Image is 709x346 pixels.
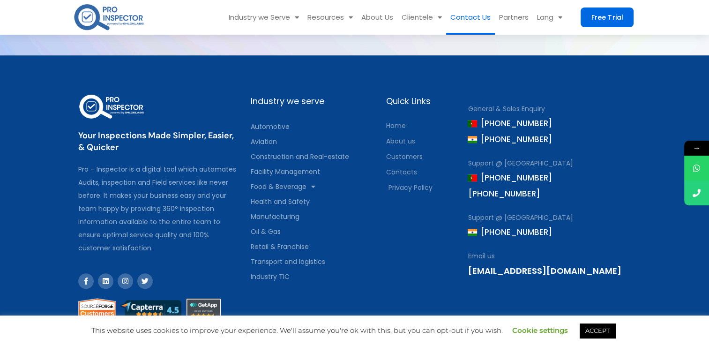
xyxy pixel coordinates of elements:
span: [PHONE_NUMBER] [468,131,552,147]
span: Free Trial [591,14,623,21]
a: Oil & Gas [251,224,377,239]
span: Customers [386,150,422,163]
img: pro-inspector-logo-white [78,93,145,120]
a: Customers [386,150,458,163]
a: ACCEPT [580,323,615,338]
nav: Menu [251,119,377,284]
a: Food & Beverage [251,179,377,194]
span: This website uses cookies to improve your experience. We'll assume you're ok with this, but you c... [91,326,618,335]
a: Transport and logistics [251,254,377,269]
a: Manufacturing [251,209,377,224]
img: getappreview [186,298,221,322]
div: Quick Links [386,93,458,110]
span: [PHONE_NUMBER] [PHONE_NUMBER] [468,170,552,202]
span: General & Sales Enquiry [468,102,545,115]
a: Industry TIC [251,269,377,284]
a: Cookie settings [512,326,568,335]
a: Home [386,119,458,132]
a: Health and Safety [251,194,377,209]
span: Support @ [GEOGRAPHIC_DATA] [468,157,573,170]
span: Contacts [386,165,417,179]
span: [PHONE_NUMBER] [468,224,552,240]
a: Your Inspections Made Simpler, Easier, & Quicker [78,130,234,153]
img: pro-inspector-logo [73,2,145,32]
a: Construction and Real-estate [251,149,377,164]
span: [PHONE_NUMBER] [468,115,552,131]
img: capterrareview [120,298,181,321]
a: Facility Management [251,164,377,179]
a: Privacy Policy [386,181,458,194]
span: About us [386,135,415,148]
span: Privacy Policy [386,181,432,194]
span: Support @ [GEOGRAPHIC_DATA] [468,211,573,224]
span: Email us [468,249,494,263]
a: About us [386,135,458,148]
span: → [684,141,709,156]
img: Pro-Inspector Reviews [78,298,116,338]
div: Industry we serve [251,93,377,110]
a: [EMAIL_ADDRESS][DOMAIN_NAME] [468,265,621,277]
a: Automotive [251,119,377,134]
a: Aviation [251,134,377,149]
a: Contacts [386,165,458,179]
a: Retail & Franchise [251,239,377,254]
div: Pro – Inspector is a digital tool which automates Audits, inspection and Field services like neve... [78,163,241,255]
a: Free Trial [581,8,634,27]
span: Home [386,119,405,132]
